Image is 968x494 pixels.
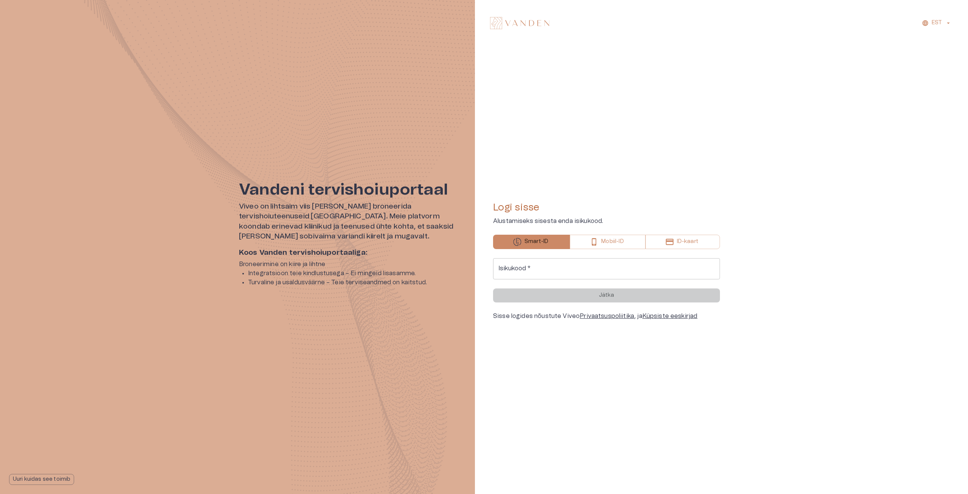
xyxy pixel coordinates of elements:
[601,238,624,246] p: Mobiil-ID
[909,460,968,481] iframe: Help widget launcher
[493,312,720,321] div: Sisse logides nõustute Viveo , ja
[645,235,720,249] button: ID-kaart
[9,474,74,485] button: Uuri kuidas see toimib
[642,313,698,319] a: Küpsiste eeskirjad
[493,201,720,213] h4: Logi sisse
[490,17,549,29] img: Vanden logo
[932,19,942,27] p: EST
[524,238,548,246] p: Smart-ID
[580,313,634,319] a: Privaatsuspoliitika
[570,235,645,249] button: Mobiil-ID
[493,235,570,249] button: Smart-ID
[493,217,720,226] p: Alustamiseks sisesta enda isikukood.
[921,17,953,28] button: EST
[13,475,70,483] p: Uuri kuidas see toimib
[677,238,698,246] p: ID-kaart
